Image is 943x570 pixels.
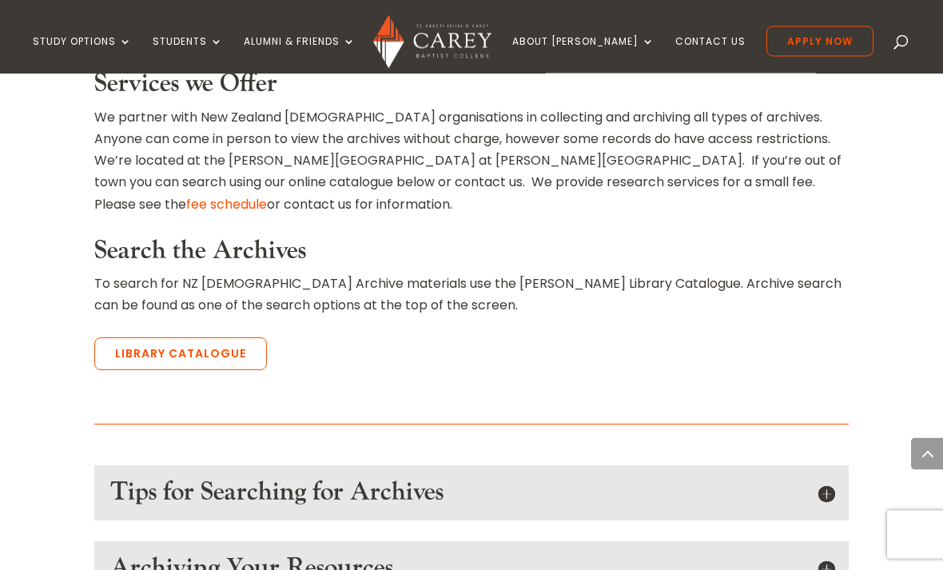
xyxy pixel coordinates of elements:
[244,36,356,74] a: Alumni & Friends
[33,36,132,74] a: Study Options
[110,478,833,508] h5: Tips for Searching for Archives
[94,70,849,108] h3: Services we Offer
[94,237,849,275] h3: Search the Archives
[675,36,746,74] a: Contact Us
[153,36,223,74] a: Students
[373,15,491,69] img: Carey Baptist College
[186,196,267,214] a: fee schedule
[94,273,849,317] p: To search for NZ [DEMOGRAPHIC_DATA] Archive materials use the [PERSON_NAME] Library Catalogue. Ar...
[94,107,849,216] p: We partner with New Zealand [DEMOGRAPHIC_DATA] organisations in collecting and archiving all type...
[512,36,655,74] a: About [PERSON_NAME]
[766,26,873,57] a: Apply Now
[94,338,267,372] a: Library Catalogue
